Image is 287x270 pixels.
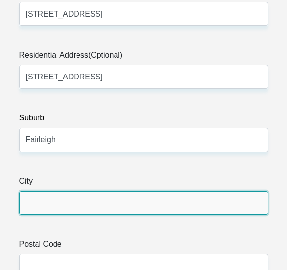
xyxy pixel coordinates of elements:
input: Suburb [19,128,268,152]
input: City [19,191,268,215]
input: Valid residential address [19,2,268,26]
label: City [19,175,268,191]
label: Postal Code [19,238,268,254]
label: Residential Address(Optional) [19,49,268,65]
label: Suburb [19,112,268,128]
input: Address line 2 (Optional) [19,65,268,89]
